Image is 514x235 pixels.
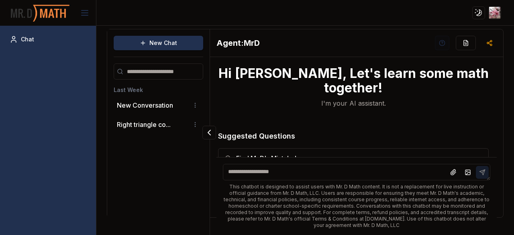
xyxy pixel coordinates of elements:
[435,36,449,50] button: Help Videos
[216,37,260,49] h2: MrD
[223,184,490,229] div: This chatbot is designed to assist users with Mr. D Math content. It is not a replacement for liv...
[10,2,70,24] img: PromptOwl
[117,120,171,129] button: Right triangle co...
[321,98,386,108] p: I'm your AI assistant.
[202,126,216,139] button: Collapse panel
[114,86,203,94] h3: Last Week
[190,120,200,129] button: Conversation options
[6,32,90,47] a: Chat
[218,131,489,142] h3: Suggested Questions
[114,36,203,50] button: New Chat
[190,100,200,110] button: Conversation options
[456,36,476,50] button: Re-Fill Questions
[117,100,173,110] p: New Conversation
[218,148,489,168] button: Find Mr.D's Mistake!
[21,35,34,43] span: Chat
[489,7,501,18] img: ACg8ocJHVzkkUb1xHtdvX5Q-Bsv4_7QrHSQfSHR4QVeMg3mexXBLVYHW=s96-c
[216,66,490,95] h3: Hi [PERSON_NAME], Let's learn some math together!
